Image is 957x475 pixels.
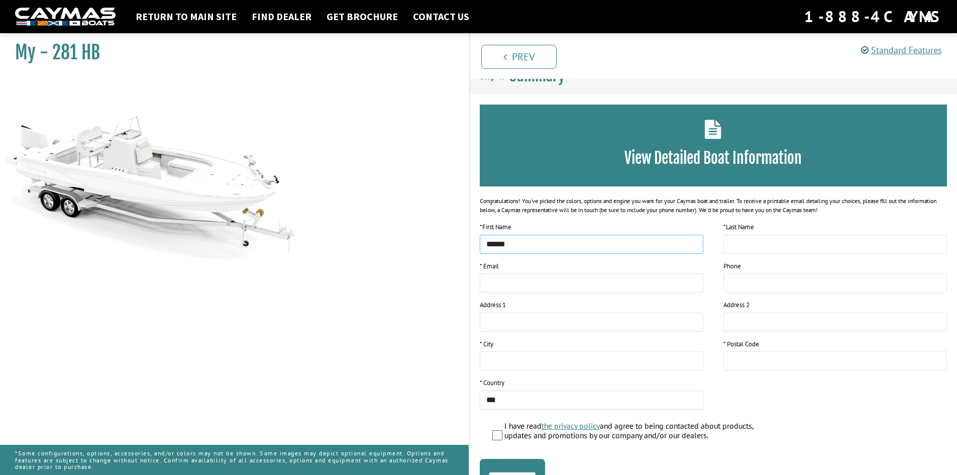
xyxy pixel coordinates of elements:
[15,8,116,26] img: white-logo-c9c8dbefe5ff5ceceb0f0178aa75bf4bb51f6bca0971e226c86eb53dfe498488.png
[723,222,754,232] label: Last Name
[480,197,947,215] div: Congratulations! You’ve picked the colors, options and engine you want for your Caymas boat and t...
[322,10,403,23] a: Get Brochure
[480,222,511,232] label: First Name
[480,300,506,310] label: Address 1
[247,10,316,23] a: Find Dealer
[15,41,444,64] h1: My - 281 HB
[495,149,932,167] h3: View Detailed Boat Information
[481,45,557,69] a: Prev
[480,261,499,271] label: * Email
[723,261,741,271] label: Phone
[804,6,942,28] div: 1-888-4CAYMAS
[480,378,504,388] label: * Country
[723,339,759,349] label: * Postal Code
[408,10,474,23] a: Contact Us
[504,421,777,443] label: I have read and agree to being contacted about products, updates and promotions by our company an...
[542,421,600,431] a: the privacy policy
[723,300,750,310] label: Address 2
[861,44,942,56] a: Standard Features
[480,339,493,349] label: * City
[131,10,242,23] a: Return to main site
[15,445,454,475] p: *Some configurations, options, accessories, and/or colors may not be shown. Some images may depic...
